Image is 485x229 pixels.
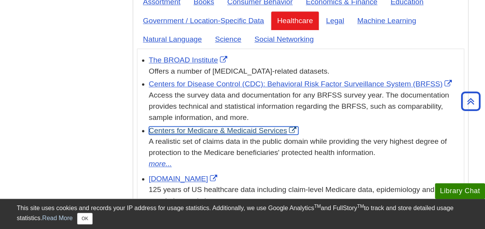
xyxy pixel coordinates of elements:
[320,11,350,30] a: Legal
[149,56,229,64] a: Link opens in new window
[137,11,270,30] a: Government / Location-Specific Data
[351,11,422,30] a: Machine Learning
[17,204,468,224] div: This site uses cookies and records your IP address for usage statistics. Additionally, we use Goo...
[42,215,73,221] a: Read More
[149,175,220,183] a: Link opens in new window
[137,30,208,49] a: Natural Language
[149,136,460,158] div: A realistic set of claims data in the public domain while providing the very highest degree of pr...
[77,213,92,224] button: Close
[209,30,247,49] a: Science
[314,204,321,209] sup: TM
[149,126,298,135] a: Link opens in new window
[149,80,454,88] a: Link opens in new window
[435,183,485,199] button: Library Chat
[149,158,460,170] a: more...
[458,96,483,106] a: Back to Top
[149,184,460,207] div: 125 years of US healthcare data including claim-level Medicare data, epidemiology and population ...
[248,30,320,49] a: Social Networking
[271,11,319,30] a: Healthcare
[149,90,460,123] div: Access the survey data and documentation for any BRFSS survey year. The documentation provides te...
[357,204,364,209] sup: TM
[149,66,460,77] div: Offers a number of [MEDICAL_DATA]-related datasets.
